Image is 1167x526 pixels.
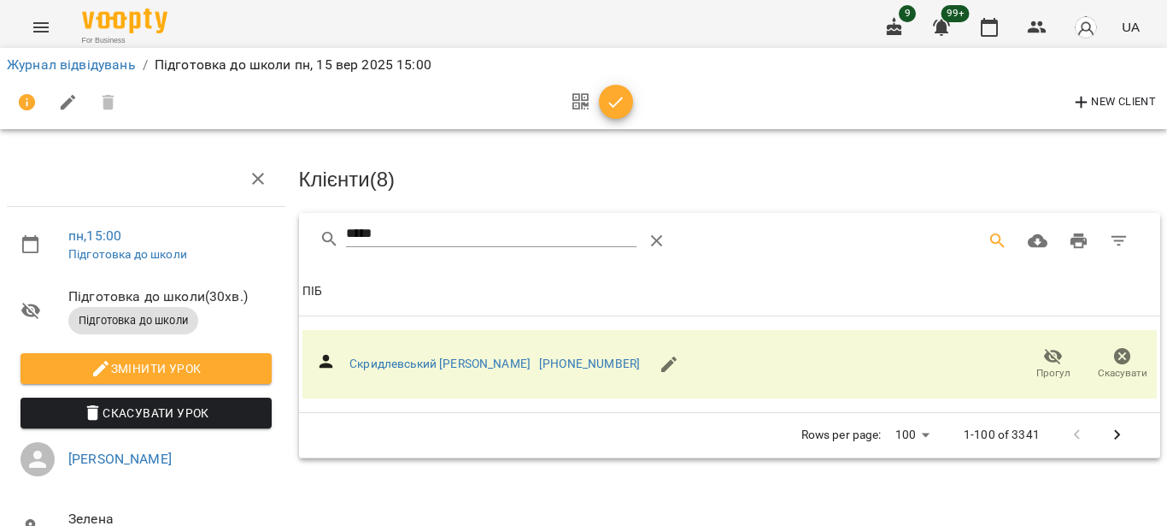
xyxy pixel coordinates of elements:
[7,56,136,73] a: Журнал відвідувань
[302,281,1158,302] span: ПІБ
[349,357,531,370] a: Скридлевський [PERSON_NAME]
[964,427,1040,444] p: 1-100 of 3341
[68,228,121,244] a: пн , 15:00
[34,403,258,423] span: Скасувати Урок
[302,281,322,302] div: ПІБ
[82,9,167,33] img: Voopty Logo
[539,357,640,370] a: [PHONE_NUMBER]
[801,427,882,444] p: Rows per page:
[1088,340,1157,388] button: Скасувати
[941,5,970,22] span: 99+
[1074,15,1098,39] img: avatar_s.png
[155,55,431,75] p: Підготовка до школи пн, 15 вер 2025 15:00
[1097,415,1138,456] button: Next Page
[1071,92,1156,113] span: New Client
[7,55,1160,75] nav: breadcrumb
[34,358,258,379] span: Змінити урок
[1018,340,1088,388] button: Прогул
[1115,11,1146,43] button: UA
[1036,366,1070,381] span: Прогул
[299,168,1161,191] h3: Клієнти ( 8 )
[21,353,272,384] button: Змінити урок
[888,423,936,447] div: 100
[1059,221,1100,262] button: Друк
[977,221,1018,262] button: Search
[68,247,187,261] a: Підготовка до школи
[68,451,172,467] a: [PERSON_NAME]
[82,35,167,46] span: For Business
[1122,18,1140,36] span: UA
[899,5,916,22] span: 9
[21,398,272,428] button: Скасувати Урок
[1098,366,1147,381] span: Скасувати
[1017,221,1059,262] button: Завантажити CSV
[346,221,636,248] input: Search
[143,55,148,75] li: /
[299,213,1161,268] div: Table Toolbar
[68,313,198,328] span: Підготовка до школи
[68,287,272,307] span: Підготовка до школи ( 30 хв. )
[1099,221,1140,262] button: Фільтр
[1067,89,1160,116] button: New Client
[21,7,62,48] button: Menu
